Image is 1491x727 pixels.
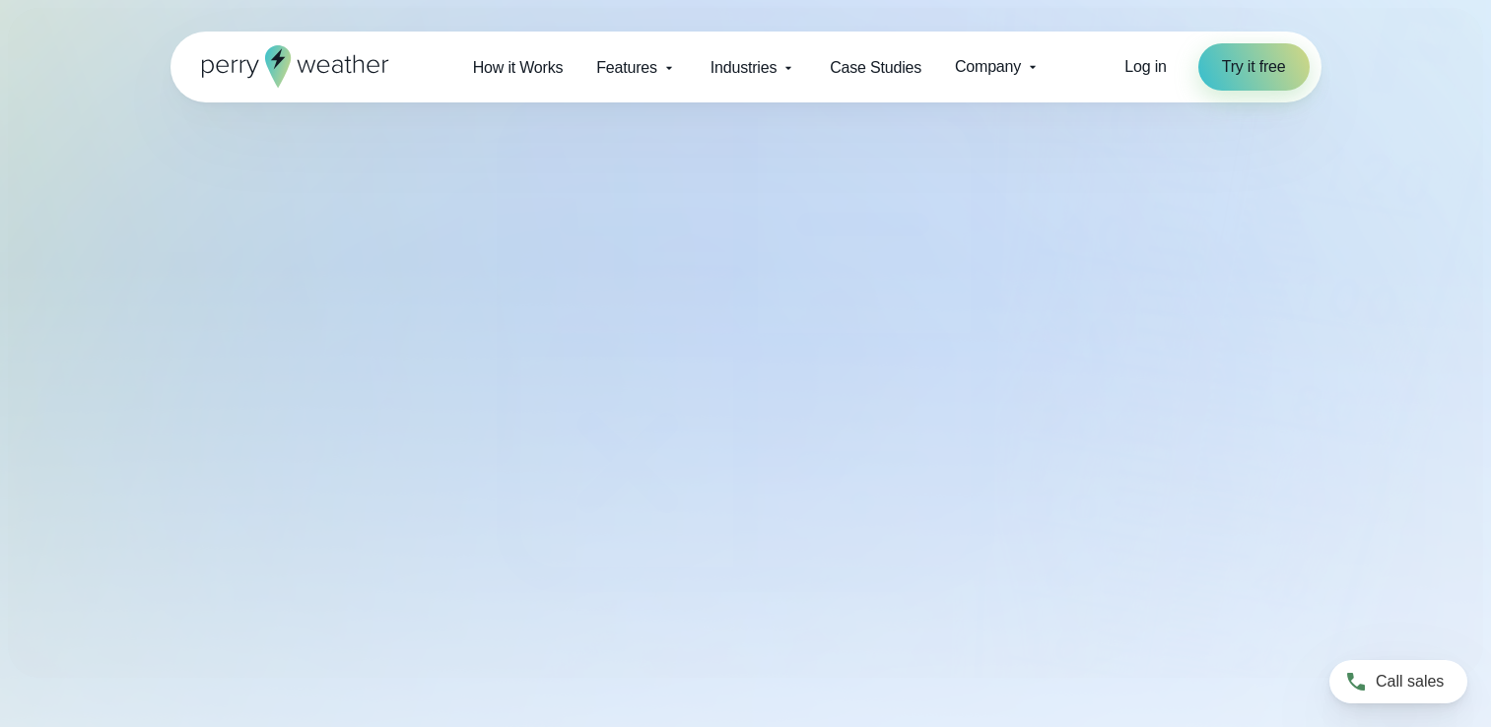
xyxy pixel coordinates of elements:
span: Try it free [1222,55,1286,79]
span: How it Works [473,56,564,80]
a: Try it free [1198,43,1310,91]
span: Features [596,56,657,80]
a: Call sales [1329,660,1467,703]
span: Call sales [1376,670,1444,694]
span: Company [955,55,1021,79]
a: Case Studies [813,47,938,88]
span: Case Studies [830,56,921,80]
a: How it Works [456,47,580,88]
a: Log in [1124,55,1166,79]
span: Log in [1124,58,1166,75]
span: Industries [711,56,777,80]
